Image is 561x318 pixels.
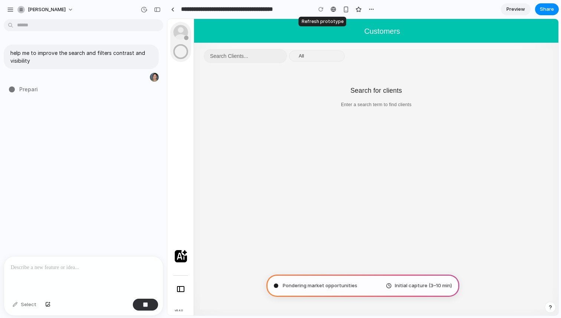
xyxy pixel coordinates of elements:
[131,35,167,40] span: All
[6,6,21,21] img: no_user.png
[197,7,233,18] span: Customers
[283,282,357,289] span: Pondering market opportunities
[174,83,244,89] p: Enter a search term to find clients
[535,3,559,15] button: Share
[122,32,177,43] button: All
[10,49,152,65] p: help me to improve the search and filters contrast and visibility
[19,85,38,93] span: Prepari
[395,282,452,289] span: Initial capture (3–10 min)
[506,6,525,13] span: Preview
[14,4,77,16] button: [PERSON_NAME]
[28,6,66,13] span: [PERSON_NAME]
[299,17,347,26] div: Refresh prototype
[183,66,234,77] p: Search for clients
[540,6,554,13] span: Share
[501,3,531,15] a: Preview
